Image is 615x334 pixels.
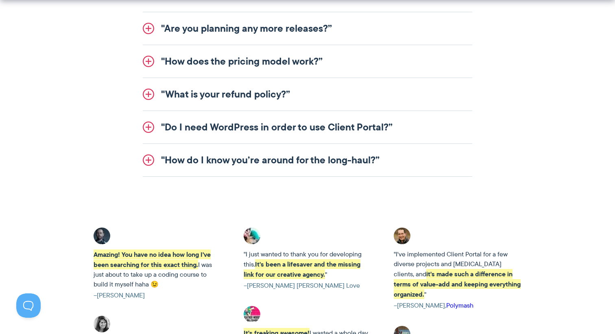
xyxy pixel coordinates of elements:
[244,281,371,291] cite: –[PERSON_NAME] [PERSON_NAME] Love
[143,78,472,111] a: "What is your refund policy?”
[394,301,521,310] cite: –[PERSON_NAME],
[16,293,41,318] iframe: Toggle Customer Support
[143,12,472,45] a: "Are you planning any more releases?”
[394,269,521,299] strong: it's made such a difference in terms of value-add and keeping everything organized.
[94,228,110,244] img: Client Portal testimonial - Adrian C
[143,144,472,176] a: "How do I know you’re around for the long-haul?”
[446,301,473,310] a: Polymash
[244,249,371,280] p: "I just wanted to thank you for developing this. "
[244,259,360,279] strong: It's been a lifesaver and the missing link for our creative agency.
[94,249,221,289] p: I was just about to take up a coding course to build it myself haha 😉
[143,45,472,78] a: "How does the pricing model work?”
[94,249,211,269] strong: Amazing! You have no idea how long I've been searching for this exact thing.
[143,111,472,143] a: "Do I need WordPress in order to use Client Portal?”
[94,291,221,300] cite: –[PERSON_NAME]
[244,306,260,323] img: Heather Woods Client Portal testimonial
[94,316,110,332] img: Client Portal testimonial
[394,249,521,299] p: "I've implemented Client Portal for a few diverse projects and [MEDICAL_DATA] clients, and "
